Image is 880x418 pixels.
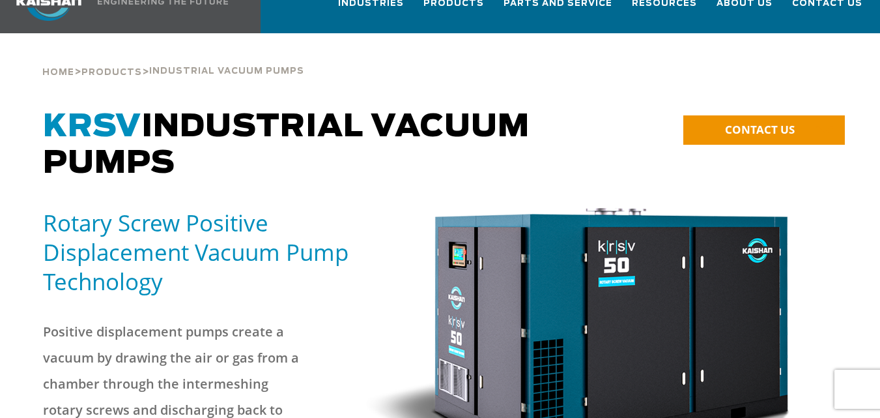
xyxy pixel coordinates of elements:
[81,66,142,78] a: Products
[43,208,351,296] h5: Rotary Screw Positive Displacement Vacuum Pump Technology
[725,122,795,137] span: CONTACT US
[42,68,74,77] span: Home
[42,66,74,78] a: Home
[149,67,304,76] span: Industrial Vacuum Pumps
[81,68,142,77] span: Products
[683,115,845,145] a: CONTACT US
[42,33,304,83] div: > >
[43,112,141,143] span: KRSV
[43,112,530,179] span: Industrial Vacuum Pumps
